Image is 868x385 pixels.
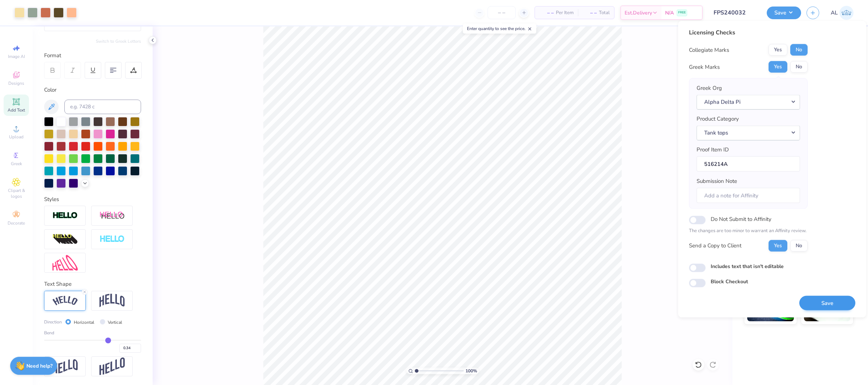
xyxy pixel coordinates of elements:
div: Send a Copy to Client [689,242,741,250]
img: 3d Illusion [52,234,78,245]
button: No [790,61,808,73]
img: Stroke [52,212,78,220]
div: Format [44,51,142,60]
label: Horizontal [74,319,94,326]
div: Text Shape [44,280,141,288]
input: Untitled Design [708,5,761,20]
img: Rise [99,357,125,375]
span: N/A [665,9,674,17]
strong: Need help? [26,363,52,369]
button: No [790,44,808,56]
a: AL [831,6,854,20]
label: Greek Org [697,84,722,92]
span: FREE [678,10,686,15]
label: Do Not Submit to Affinity [711,214,771,224]
div: Styles [44,195,141,204]
button: Yes [769,44,787,56]
button: Yes [769,61,787,73]
button: Switch to Greek Letters [96,38,141,44]
span: Clipart & logos [4,188,29,199]
span: – – [539,9,554,17]
input: – – [488,6,516,19]
span: Direction [44,319,62,325]
label: Includes text that isn't editable [711,262,784,270]
p: The changes are too minor to warrant an Affinity review. [689,227,808,235]
button: No [790,240,808,251]
div: Enter quantity to see the price. [463,24,536,34]
img: Free Distort [52,255,78,271]
div: Licensing Checks [689,28,808,37]
label: Proof Item ID [697,146,729,154]
span: Image AI [8,54,25,59]
img: Angela Legaspi [839,6,854,20]
label: Vertical [108,319,122,326]
span: Designs [8,80,24,86]
div: Color [44,86,141,94]
label: Submission Note [697,177,737,185]
span: Add Text [8,107,25,113]
span: – – [582,9,597,17]
span: Per Item [556,9,574,17]
div: Greek Marks [689,63,720,71]
span: Upload [9,134,24,140]
label: Block Checkout [711,277,748,285]
span: Decorate [8,220,25,226]
button: Save [799,296,855,310]
img: Arch [99,294,125,307]
label: Product Category [697,115,739,123]
div: Collegiate Marks [689,46,729,54]
button: Alpha Delta Pi [697,95,800,109]
span: Greek [11,161,22,167]
button: Save [767,7,801,19]
span: Bend [44,330,54,336]
img: Shadow [99,211,125,220]
input: Add a note for Affinity [697,188,800,203]
span: AL [831,9,838,17]
input: e.g. 7428 c [64,100,141,114]
span: Total [599,9,610,17]
span: 100 % [465,368,477,374]
span: Est. Delivery [625,9,652,17]
img: Arc [52,296,78,306]
button: Yes [769,240,787,251]
img: Flag [52,359,78,373]
button: Tank tops [697,125,800,140]
img: Negative Space [99,235,125,243]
